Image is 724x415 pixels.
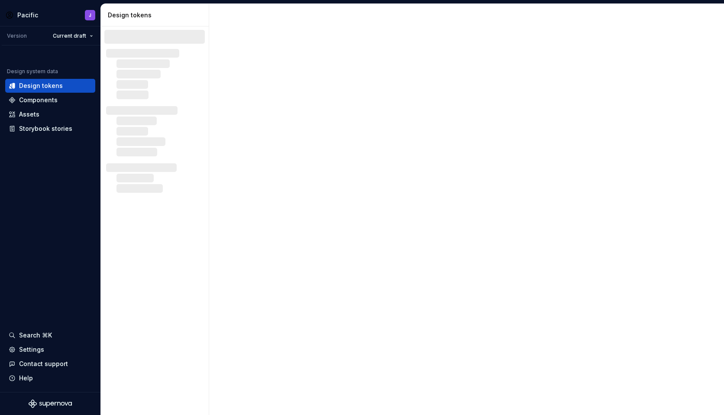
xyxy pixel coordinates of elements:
[5,93,95,107] a: Components
[5,107,95,121] a: Assets
[5,79,95,93] a: Design tokens
[29,399,72,408] svg: Supernova Logo
[89,12,91,19] div: J
[5,357,95,371] button: Contact support
[53,32,86,39] span: Current draft
[17,11,38,19] div: Pacific
[19,345,44,354] div: Settings
[19,124,72,133] div: Storybook stories
[5,122,95,136] a: Storybook stories
[5,343,95,357] a: Settings
[5,328,95,342] button: Search ⌘K
[19,360,68,368] div: Contact support
[19,81,63,90] div: Design tokens
[2,6,99,24] button: PacificJ
[5,371,95,385] button: Help
[49,30,97,42] button: Current draft
[19,96,58,104] div: Components
[108,11,205,19] div: Design tokens
[19,374,33,383] div: Help
[19,331,52,340] div: Search ⌘K
[7,68,58,75] div: Design system data
[7,32,27,39] div: Version
[19,110,39,119] div: Assets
